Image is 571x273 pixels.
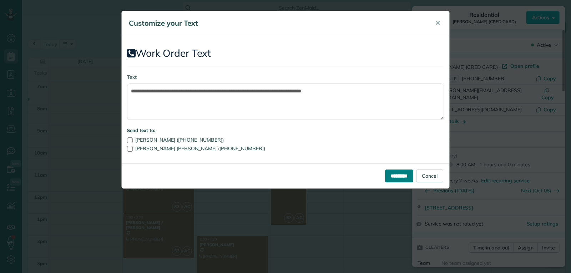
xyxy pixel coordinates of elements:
span: [PERSON_NAME] [PERSON_NAME] ([PHONE_NUMBER]) [135,145,265,152]
h5: Customize your Text [129,18,425,28]
span: ✕ [435,19,440,27]
strong: Send text to: [127,127,155,133]
a: Cancel [416,170,443,182]
label: Text [127,74,444,81]
h2: Work Order Text [127,48,444,59]
span: [PERSON_NAME] ([PHONE_NUMBER]) [135,137,224,143]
